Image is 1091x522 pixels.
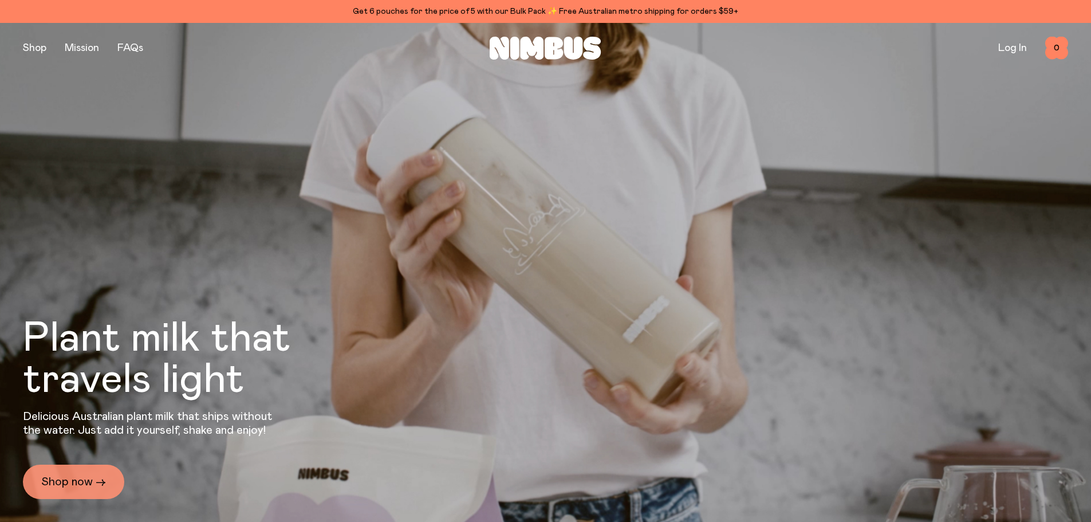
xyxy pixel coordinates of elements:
div: Get 6 pouches for the price of 5 with our Bulk Pack ✨ Free Australian metro shipping for orders $59+ [23,5,1068,18]
a: Mission [65,43,99,53]
a: FAQs [117,43,143,53]
a: Log In [998,43,1027,53]
h1: Plant milk that travels light [23,318,353,401]
a: Shop now → [23,465,124,499]
button: 0 [1045,37,1068,60]
p: Delicious Australian plant milk that ships without the water. Just add it yourself, shake and enjoy! [23,410,279,437]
